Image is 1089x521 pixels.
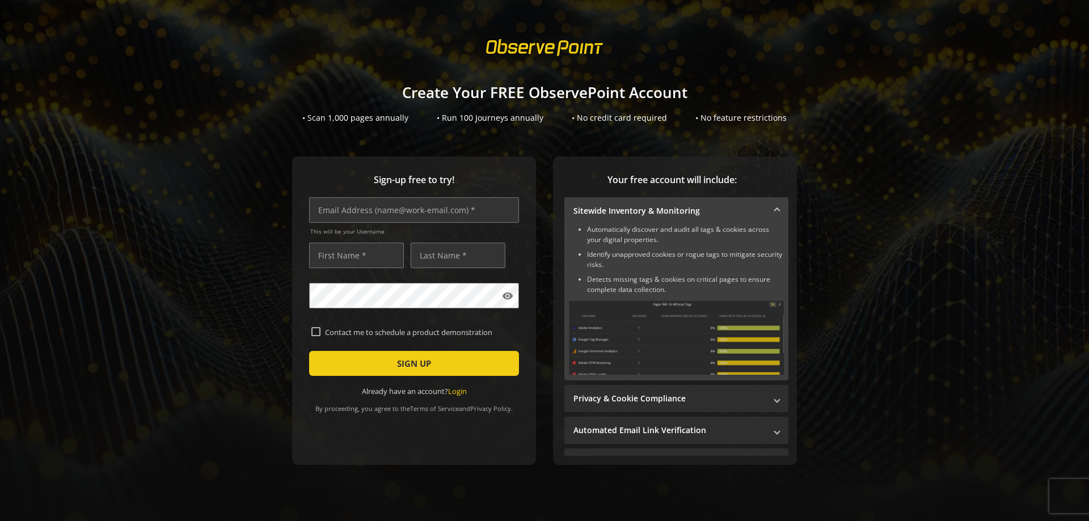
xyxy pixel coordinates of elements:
[502,290,513,302] mat-icon: visibility
[302,112,408,124] div: • Scan 1,000 pages annually
[309,351,519,376] button: SIGN UP
[309,243,404,268] input: First Name *
[309,397,519,413] div: By proceeding, you agree to the and .
[587,274,784,295] li: Detects missing tags & cookies on critical pages to ensure complete data collection.
[309,197,519,223] input: Email Address (name@work-email.com) *
[397,353,431,374] span: SIGN UP
[564,173,780,187] span: Your free account will include:
[564,448,788,476] mat-expansion-panel-header: Performance Monitoring with Web Vitals
[564,417,788,444] mat-expansion-panel-header: Automated Email Link Verification
[309,386,519,397] div: Already have an account?
[437,112,543,124] div: • Run 100 Journeys annually
[309,173,519,187] span: Sign-up free to try!
[587,225,784,245] li: Automatically discover and audit all tags & cookies across your digital properties.
[573,393,766,404] mat-panel-title: Privacy & Cookie Compliance
[572,112,667,124] div: • No credit card required
[564,197,788,225] mat-expansion-panel-header: Sitewide Inventory & Monitoring
[410,404,459,413] a: Terms of Service
[695,112,787,124] div: • No feature restrictions
[411,243,505,268] input: Last Name *
[587,249,784,270] li: Identify unapproved cookies or rogue tags to mitigate security risks.
[310,227,519,235] span: This will be your Username
[564,385,788,412] mat-expansion-panel-header: Privacy & Cookie Compliance
[573,205,766,217] mat-panel-title: Sitewide Inventory & Monitoring
[569,300,784,375] img: Sitewide Inventory & Monitoring
[564,225,788,380] div: Sitewide Inventory & Monitoring
[320,327,517,337] label: Contact me to schedule a product demonstration
[448,386,467,396] a: Login
[573,425,766,436] mat-panel-title: Automated Email Link Verification
[470,404,511,413] a: Privacy Policy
